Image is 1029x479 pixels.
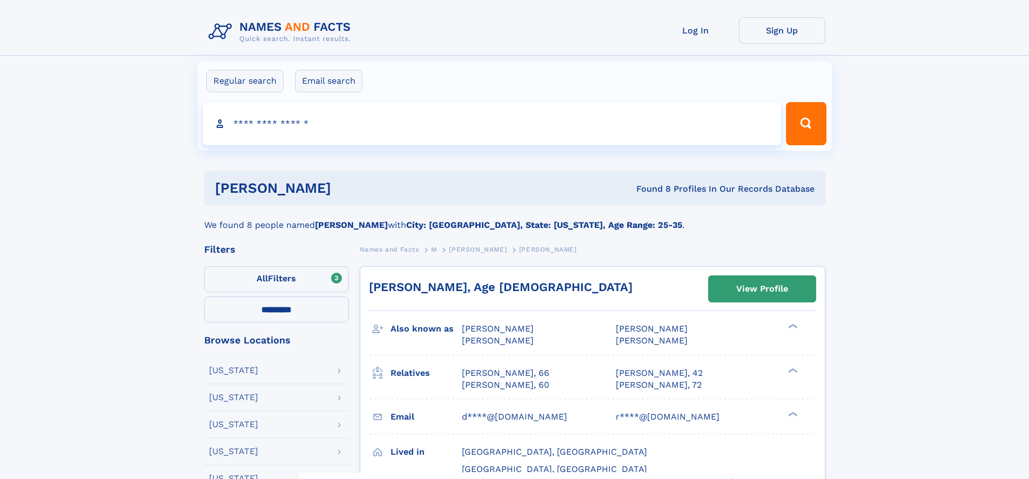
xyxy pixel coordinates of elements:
[616,335,688,346] span: [PERSON_NAME]
[616,379,702,391] a: [PERSON_NAME], 72
[462,447,647,457] span: [GEOGRAPHIC_DATA], [GEOGRAPHIC_DATA]
[786,102,826,145] button: Search Button
[449,242,507,256] a: [PERSON_NAME]
[206,70,284,92] label: Regular search
[462,464,647,474] span: [GEOGRAPHIC_DATA], [GEOGRAPHIC_DATA]
[360,242,419,256] a: Names and Facts
[406,220,682,230] b: City: [GEOGRAPHIC_DATA], State: [US_STATE], Age Range: 25-35
[462,379,549,391] a: [PERSON_NAME], 60
[295,70,362,92] label: Email search
[431,246,437,253] span: M
[204,266,349,292] label: Filters
[391,443,462,461] h3: Lived in
[204,17,360,46] img: Logo Names and Facts
[315,220,388,230] b: [PERSON_NAME]
[431,242,437,256] a: M
[204,335,349,345] div: Browse Locations
[519,246,577,253] span: [PERSON_NAME]
[449,246,507,253] span: [PERSON_NAME]
[391,364,462,382] h3: Relatives
[391,408,462,426] h3: Email
[483,183,815,195] div: Found 8 Profiles In Our Records Database
[391,320,462,338] h3: Also known as
[616,323,688,334] span: [PERSON_NAME]
[462,335,534,346] span: [PERSON_NAME]
[209,366,258,375] div: [US_STATE]
[209,393,258,402] div: [US_STATE]
[736,276,788,301] div: View Profile
[785,323,798,330] div: ❯
[209,420,258,429] div: [US_STATE]
[215,181,484,195] h1: [PERSON_NAME]
[616,367,703,379] a: [PERSON_NAME], 42
[257,273,268,284] span: All
[785,410,798,417] div: ❯
[739,17,825,44] a: Sign Up
[709,276,816,302] a: View Profile
[785,367,798,374] div: ❯
[462,323,534,334] span: [PERSON_NAME]
[653,17,739,44] a: Log In
[462,367,549,379] a: [PERSON_NAME], 66
[209,447,258,456] div: [US_STATE]
[203,102,782,145] input: search input
[204,245,349,254] div: Filters
[204,206,825,232] div: We found 8 people named with .
[369,280,633,294] a: [PERSON_NAME], Age [DEMOGRAPHIC_DATA]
